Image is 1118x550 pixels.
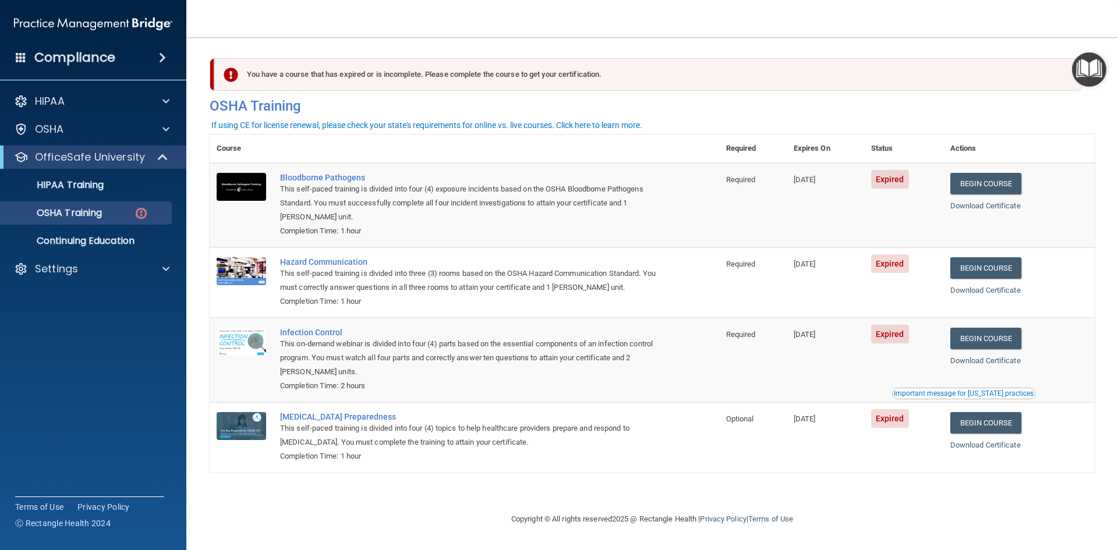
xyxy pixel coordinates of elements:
a: Bloodborne Pathogens [280,173,661,182]
span: Required [726,260,756,268]
div: Completion Time: 1 hour [280,449,661,463]
div: You have a course that has expired or is incomplete. Please complete the course to get your certi... [214,58,1082,91]
div: Completion Time: 1 hour [280,294,661,308]
a: Download Certificate [950,286,1021,294]
th: Course [210,134,273,163]
div: Important message for [US_STATE] practices [894,390,1034,397]
div: This self-paced training is divided into four (4) exposure incidents based on the OSHA Bloodborne... [280,182,661,224]
th: Expires On [787,134,864,163]
div: Copyright © All rights reserved 2025 @ Rectangle Health | | [440,501,865,538]
span: Expired [871,254,909,273]
img: danger-circle.6113f641.png [134,206,148,221]
th: Required [719,134,787,163]
span: Expired [871,170,909,189]
a: Terms of Use [748,514,793,523]
a: Begin Course [950,173,1021,194]
a: Begin Course [950,328,1021,349]
th: Status [864,134,943,163]
a: [MEDICAL_DATA] Preparedness [280,412,661,421]
span: [DATE] [794,175,816,184]
div: Completion Time: 2 hours [280,379,661,393]
p: OSHA Training [8,207,102,219]
th: Actions [943,134,1095,163]
img: exclamation-circle-solid-danger.72ef9ffc.png [224,68,238,82]
button: If using CE for license renewal, please check your state's requirements for online vs. live cours... [210,119,644,131]
a: Download Certificate [950,356,1021,365]
span: Ⓒ Rectangle Health 2024 [15,517,111,529]
p: Settings [35,262,78,276]
p: HIPAA [35,94,65,108]
a: Hazard Communication [280,257,661,267]
button: Open Resource Center [1072,52,1106,87]
a: Begin Course [950,257,1021,279]
p: OfficeSafe University [35,150,145,164]
p: Continuing Education [8,235,167,247]
span: Optional [726,414,754,423]
a: Privacy Policy [77,501,130,513]
a: Terms of Use [15,501,63,513]
div: This self-paced training is divided into four (4) topics to help healthcare providers prepare and... [280,421,661,449]
h4: OSHA Training [210,98,1095,114]
span: Expired [871,325,909,343]
a: Download Certificate [950,201,1021,210]
span: [DATE] [794,330,816,339]
a: OfficeSafe University [14,150,169,164]
span: Required [726,330,756,339]
div: This on-demand webinar is divided into four (4) parts based on the essential components of an inf... [280,337,661,379]
img: PMB logo [14,12,172,36]
a: Privacy Policy [700,514,746,523]
iframe: Drift Widget Chat Controller [917,467,1104,514]
a: Begin Course [950,412,1021,434]
div: Completion Time: 1 hour [280,224,661,238]
a: Settings [14,262,169,276]
span: Expired [871,409,909,428]
a: Download Certificate [950,441,1021,449]
span: [DATE] [794,260,816,268]
h4: Compliance [34,49,115,66]
div: This self-paced training is divided into three (3) rooms based on the OSHA Hazard Communication S... [280,267,661,294]
a: Infection Control [280,328,661,337]
a: OSHA [14,122,169,136]
button: Read this if you are a dental practitioner in the state of CA [892,388,1035,399]
div: If using CE for license renewal, please check your state's requirements for online vs. live cours... [211,121,642,129]
span: Required [726,175,756,184]
span: [DATE] [794,414,816,423]
a: HIPAA [14,94,169,108]
p: OSHA [35,122,64,136]
p: HIPAA Training [8,179,104,191]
